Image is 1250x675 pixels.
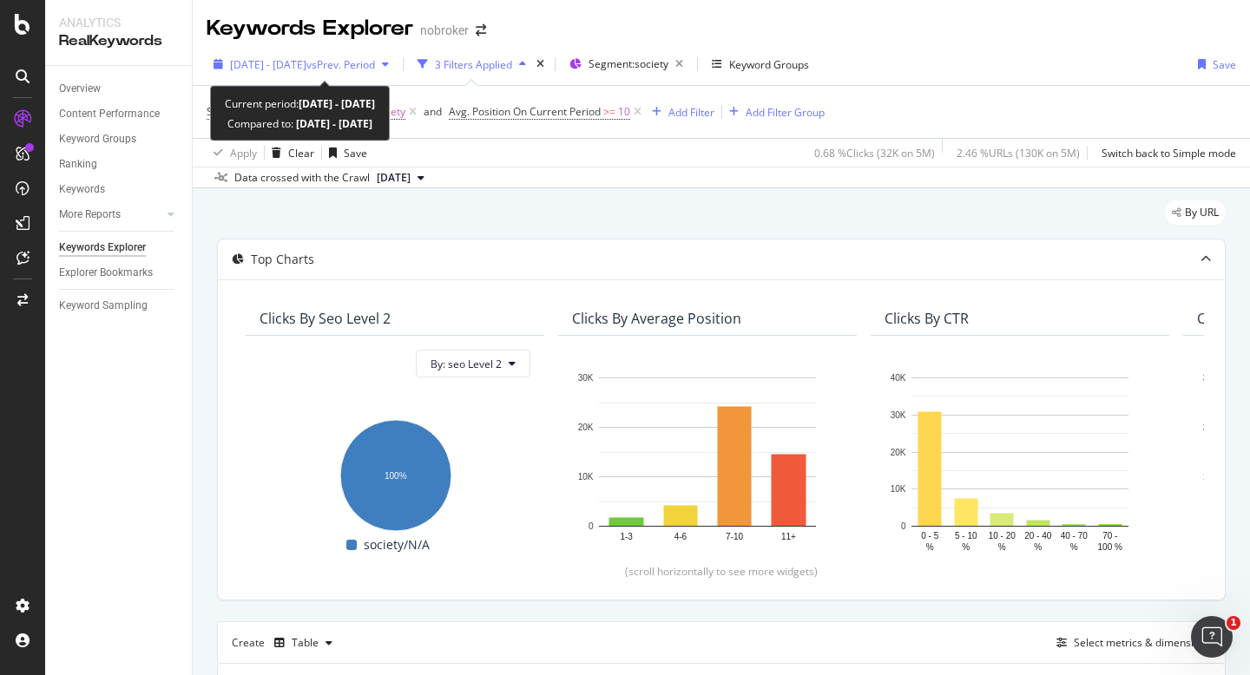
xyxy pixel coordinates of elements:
div: Explorer Bookmarks [59,264,153,282]
text: 7-10 [726,532,743,541]
text: 20K [891,448,906,457]
div: Keywords Explorer [59,239,146,257]
button: Keyword Groups [705,50,816,78]
button: 3 Filters Applied [411,50,533,78]
div: Analytics [59,14,178,31]
a: Keywords [59,180,180,199]
text: 20K [578,423,594,432]
a: More Reports [59,206,162,224]
div: Overview [59,80,101,98]
div: Data crossed with the Crawl [234,170,370,186]
div: Save [1213,57,1236,72]
div: More Reports [59,206,121,224]
a: Content Performance [59,105,180,123]
b: [DATE] - [DATE] [299,96,375,111]
div: Keyword Sampling [59,297,148,315]
text: 4-6 [674,532,687,541]
text: 70 - [1102,531,1117,541]
span: 10 [618,100,630,124]
b: [DATE] - [DATE] [293,116,372,131]
div: Keywords [59,180,105,199]
div: legacy label [1165,200,1226,225]
button: [DATE] [370,167,431,188]
a: Keyword Groups [59,130,180,148]
button: By: seo Level 2 [416,350,530,377]
button: Apply [207,139,257,167]
div: Keyword Groups [729,57,809,72]
div: Top Charts [251,251,314,268]
button: Add Filter [645,102,714,122]
div: Add Filter [668,105,714,120]
div: Content Performance [59,105,160,123]
button: and [424,103,442,120]
text: 40 - 70 [1061,531,1089,541]
a: Explorer Bookmarks [59,264,180,282]
span: By URL [1185,207,1219,218]
text: % [962,542,970,552]
div: Table [292,638,319,648]
text: % [1070,542,1078,552]
span: society/N/A [364,534,430,555]
button: Switch back to Simple mode [1095,139,1236,167]
text: 100% [385,471,407,481]
button: Save [1191,50,1236,78]
div: Keyword Groups [59,130,136,148]
div: Clicks By seo Level 2 [260,310,391,327]
div: Keywords Explorer [207,14,413,43]
span: Search Type [207,104,266,119]
text: 20K [1203,423,1219,432]
div: Add Filter Group [746,105,825,120]
button: Select metrics & dimensions [1049,632,1211,653]
span: [DATE] - [DATE] [230,57,306,72]
a: Ranking [59,155,180,174]
div: Select metrics & dimensions [1074,635,1211,650]
div: Clicks By Average Position [572,310,741,327]
span: vs Prev. Period [306,57,375,72]
div: Switch back to Simple mode [1102,146,1236,161]
div: Apply [230,146,257,161]
div: times [533,56,548,73]
svg: A chart. [885,369,1155,555]
text: 1-3 [620,532,633,541]
div: Clear [288,146,314,161]
div: Current period: [225,94,375,114]
button: Add Filter Group [722,102,825,122]
span: Segment: society [589,56,668,71]
text: 10K [578,472,594,482]
div: Ranking [59,155,97,174]
span: 2025 Sep. 1st [377,170,411,186]
div: nobroker [420,22,469,39]
text: 30K [1203,373,1219,383]
svg: A chart. [260,410,530,534]
text: 5 - 10 [955,531,977,541]
button: Segment:society [562,50,690,78]
text: % [926,542,934,552]
text: 30K [578,373,594,383]
button: Save [322,139,367,167]
div: and [424,104,442,119]
button: Table [267,629,339,657]
span: 1 [1227,616,1240,630]
div: 2.46 % URLs ( 130K on 5M ) [957,146,1080,161]
div: arrow-right-arrow-left [476,24,486,36]
svg: A chart. [572,369,843,555]
text: 20 - 40 [1024,531,1052,541]
span: Avg. Position On Current Period [449,104,601,119]
div: Create [232,629,339,657]
div: 0.68 % Clicks ( 32K on 5M ) [814,146,935,161]
a: Overview [59,80,180,98]
text: 10 - 20 [989,531,1016,541]
text: 0 [589,521,594,531]
div: Save [344,146,367,161]
button: Clear [265,139,314,167]
div: Compared to: [227,114,372,134]
text: % [998,542,1006,552]
div: 3 Filters Applied [435,57,512,72]
text: 30K [891,410,906,420]
div: Clicks By CTR [885,310,969,327]
div: RealKeywords [59,31,178,51]
iframe: Intercom live chat [1191,616,1233,658]
text: 11+ [781,532,796,541]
